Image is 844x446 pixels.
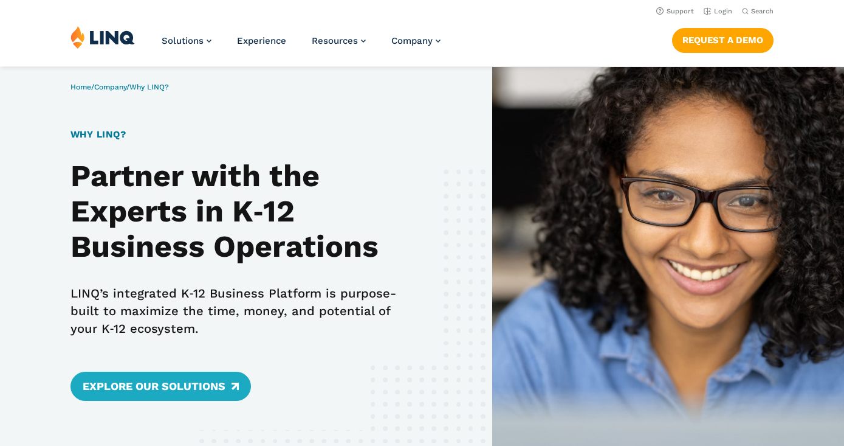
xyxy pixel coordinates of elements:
nav: Primary Navigation [162,26,441,66]
a: Company [94,83,126,91]
a: Solutions [162,35,211,46]
a: Explore Our Solutions [70,372,251,401]
button: Open Search Bar [742,7,774,16]
a: Support [656,7,694,15]
span: / / [70,83,169,91]
h1: Why LINQ? [70,128,403,142]
a: Resources [312,35,366,46]
span: Why LINQ? [129,83,169,91]
span: Company [391,35,433,46]
nav: Button Navigation [672,26,774,52]
a: Experience [237,35,286,46]
img: LINQ | K‑12 Software [70,26,135,49]
a: Request a Demo [672,28,774,52]
span: Solutions [162,35,204,46]
span: Search [751,7,774,15]
a: Home [70,83,91,91]
span: Resources [312,35,358,46]
h2: Partner with the Experts in K‑12 Business Operations [70,158,403,263]
a: Login [704,7,732,15]
p: LINQ’s integrated K‑12 Business Platform is purpose-built to maximize the time, money, and potent... [70,285,403,338]
a: Company [391,35,441,46]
